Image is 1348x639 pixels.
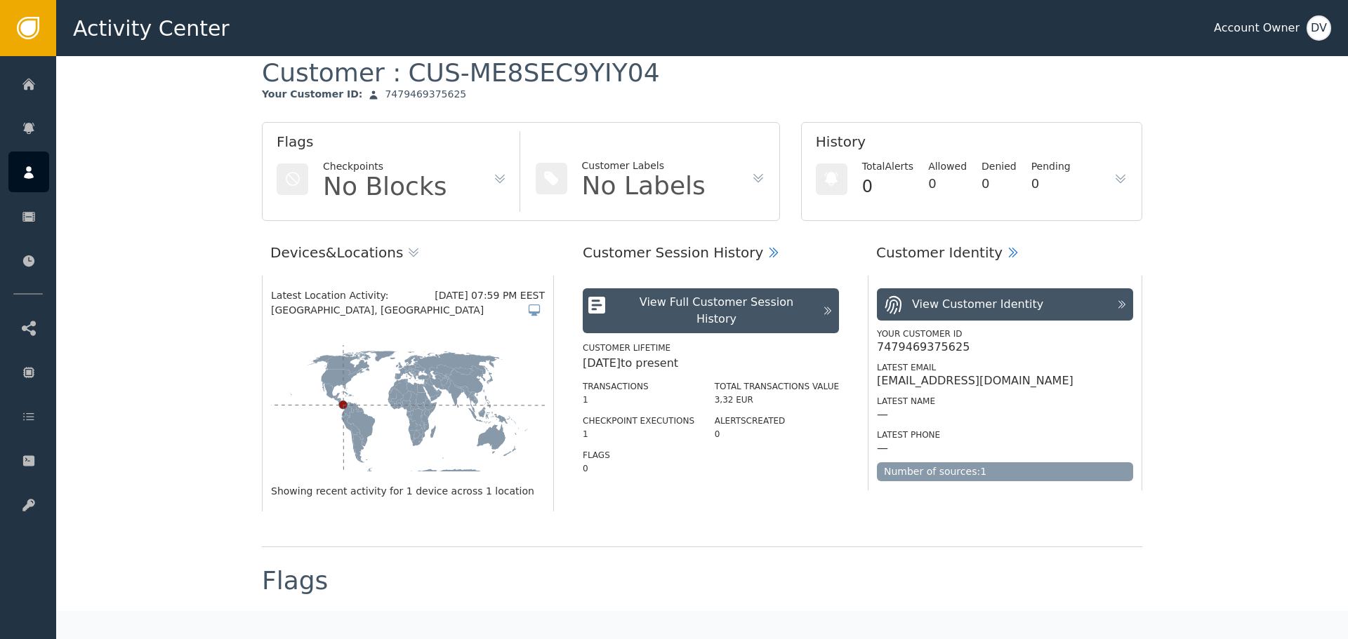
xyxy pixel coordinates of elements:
div: CUS-ME8SEC9YIY04 [408,57,659,88]
div: 1 [583,428,694,440]
div: 0 [982,174,1017,193]
label: Transactions [583,382,649,391]
div: Customer : [262,57,660,88]
div: Customer Identity [876,242,1003,263]
div: Flags [277,131,507,159]
div: Customer Session History [583,242,763,263]
div: Flags [262,568,328,593]
div: Total Alerts [862,159,913,174]
div: 7479469375625 [877,340,970,354]
div: 3,32 EUR [715,394,839,406]
label: Total Transactions Value [715,382,839,391]
button: View Customer Identity [877,288,1133,321]
div: Your Customer ID [877,328,1133,340]
div: 0 [583,462,694,475]
div: Latest Email [877,361,1133,374]
div: Devices & Locations [270,242,403,263]
div: — [877,408,888,422]
label: Flags [583,450,610,460]
label: Alerts Created [715,416,786,426]
div: Denied [982,159,1017,174]
div: Your Customer ID : [262,88,362,101]
div: Allowed [928,159,967,174]
div: 7479469375625 [385,88,466,101]
div: 0 [715,428,839,440]
div: 0 [1031,174,1071,193]
div: View Customer Identity [912,296,1043,313]
div: History [816,131,1128,159]
div: 0 [928,174,967,193]
div: 0 [862,174,913,199]
div: Checkpoints [323,159,447,174]
label: Customer Lifetime [583,343,670,353]
div: Showing recent activity for 1 device across 1 location [271,484,545,499]
div: Customer Labels [582,159,706,173]
div: No Labels [582,173,706,199]
div: Pending [1031,159,1071,174]
span: [GEOGRAPHIC_DATA], [GEOGRAPHIC_DATA] [271,303,484,318]
span: Activity Center [73,13,230,44]
div: No Blocks [323,174,447,199]
div: Latest Location Activity: [271,288,435,303]
div: Latest Phone [877,429,1133,441]
div: Latest Name [877,395,1133,408]
button: View Full Customer Session History [583,288,839,333]
div: Number of sources: 1 [877,462,1133,481]
button: DV [1307,15,1331,41]
div: [DATE] 07:59 PM EEST [435,288,545,303]
div: Account Owner [1214,20,1300,36]
div: [EMAIL_ADDRESS][DOMAIN_NAME] [877,374,1073,388]
div: [DATE] to present [583,355,839,372]
label: Checkpoint Executions [583,416,694,426]
div: — [877,441,888,455]
div: 1 [583,394,694,406]
div: View Full Customer Session History [618,294,815,328]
